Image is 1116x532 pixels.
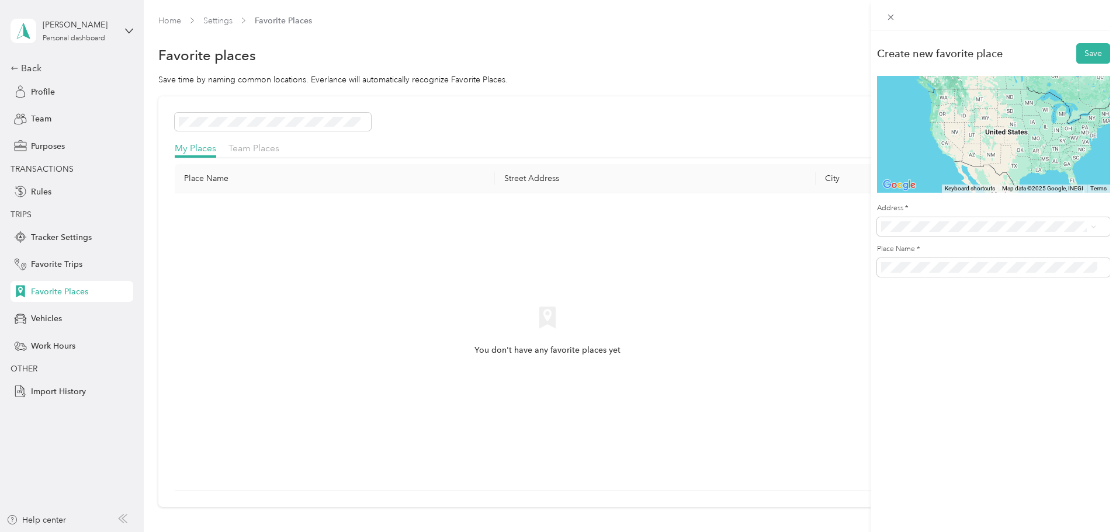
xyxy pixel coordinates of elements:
[1076,43,1110,64] button: Save
[1051,467,1116,532] iframe: Everlance-gr Chat Button Frame
[1002,185,1083,192] span: Map data ©2025 Google, INEGI
[880,178,919,193] a: Open this area in Google Maps (opens a new window)
[945,185,995,193] button: Keyboard shortcuts
[880,178,919,193] img: Google
[877,47,1003,60] div: Create new favorite place
[877,203,1110,214] label: Address
[1090,185,1107,192] a: Terms (opens in new tab)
